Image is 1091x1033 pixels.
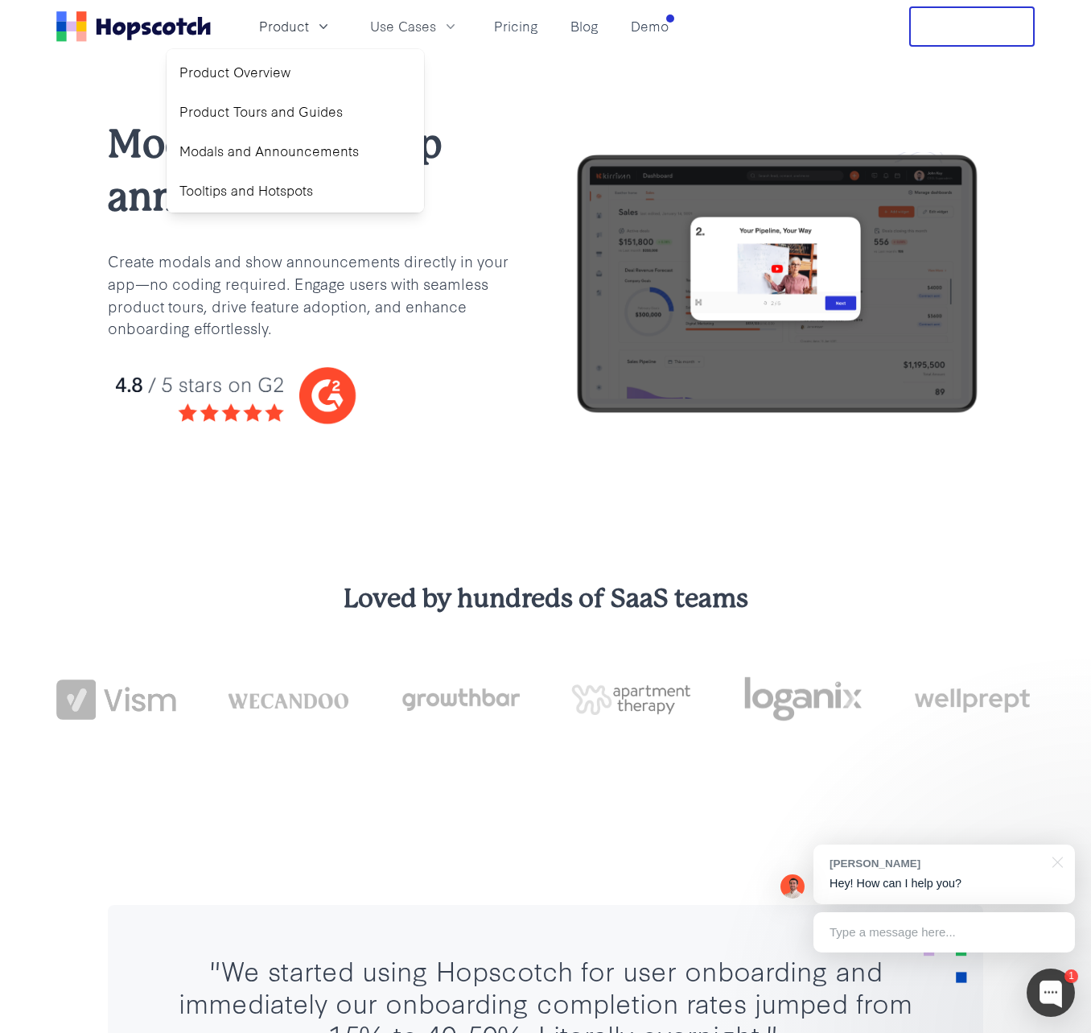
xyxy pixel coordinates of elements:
[108,118,520,224] h1: Modals and in-app announcements
[488,13,545,39] a: Pricing
[909,6,1035,47] button: Free Trial
[915,683,1035,717] img: wellprept logo
[1064,969,1078,983] div: 1
[56,680,176,720] img: vism logo
[571,684,691,715] img: png-apartment-therapy-house-studio-apartment-home
[108,250,520,340] p: Create modals and show announcements directly in your app—no coding required. Engage users with s...
[571,152,983,418] img: hopscotch-feature-adoption-tooltips-2
[830,875,1059,892] p: Hey! How can I help you?
[743,668,863,731] img: loganix-logo
[370,16,436,36] span: Use Cases
[780,874,805,899] img: Mark Spera
[564,13,605,39] a: Blog
[56,11,211,42] a: Home
[813,912,1075,952] div: Type a message here...
[173,95,418,128] a: Product Tours and Guides
[173,174,418,207] a: Tooltips and Hotspots
[228,691,348,708] img: wecandoo-logo
[360,13,468,39] button: Use Cases
[56,581,1035,617] h3: Loved by hundreds of SaaS teams
[259,16,309,36] span: Product
[108,358,520,433] img: hopscotch g2
[400,688,520,711] img: growthbar-logo
[624,13,675,39] a: Demo
[249,13,341,39] button: Product
[173,134,418,167] a: Modals and Announcements
[830,856,1043,871] div: [PERSON_NAME]
[173,56,418,89] a: Product Overview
